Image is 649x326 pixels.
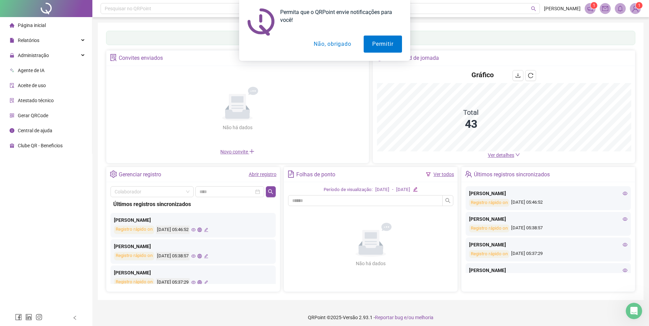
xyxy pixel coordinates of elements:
[10,128,14,133] span: info-circle
[220,149,255,154] span: Novo convite
[191,280,196,285] span: eye
[469,241,627,248] div: [PERSON_NAME]
[73,315,77,320] span: left
[469,225,627,232] div: [DATE] 05:38:57
[113,200,273,208] div: Últimos registros sincronizados
[471,70,494,80] h4: Gráfico
[156,252,190,260] div: [DATE] 05:38:57
[339,260,402,267] div: Não há dados
[18,113,48,118] span: Gerar QRCode
[626,303,642,319] iframe: Intercom live chat
[18,143,63,148] span: Clube QR - Beneficios
[296,169,335,180] div: Folhas de ponto
[364,36,402,53] button: Permitir
[515,152,520,157] span: down
[204,254,208,258] span: edit
[488,152,520,158] a: Ver detalhes down
[36,314,42,321] span: instagram
[114,243,272,250] div: [PERSON_NAME]
[623,242,627,247] span: eye
[197,280,202,285] span: global
[119,169,161,180] div: Gerenciar registro
[191,254,196,258] span: eye
[469,199,627,207] div: [DATE] 05:46:52
[18,98,54,103] span: Atestado técnico
[18,83,46,88] span: Aceite de uso
[488,152,514,158] span: Ver detalhes
[623,191,627,196] span: eye
[156,226,190,234] div: [DATE] 05:46:52
[206,124,269,131] div: Não há dados
[469,250,509,258] div: Registro rápido on
[249,149,255,154] span: plus
[156,278,190,287] div: [DATE] 05:37:29
[114,252,154,260] div: Registro rápido on
[249,172,276,177] a: Abrir registro
[275,8,402,24] div: Permita que o QRPoint envie notificações para você!
[10,83,14,88] span: audit
[197,254,202,258] span: global
[426,172,431,177] span: filter
[305,36,360,53] button: Não, obrigado
[114,269,272,276] div: [PERSON_NAME]
[469,250,627,258] div: [DATE] 05:37:29
[413,187,417,191] span: edit
[375,186,389,193] div: [DATE]
[191,228,196,232] span: eye
[469,199,509,207] div: Registro rápido on
[445,198,451,203] span: search
[25,314,32,321] span: linkedin
[469,267,627,274] div: [PERSON_NAME]
[392,186,393,193] div: -
[268,189,273,194] span: search
[247,8,275,36] img: notification icon
[324,186,373,193] div: Período de visualização:
[18,68,44,73] span: Agente de IA
[623,217,627,221] span: eye
[465,171,472,178] span: team
[204,280,208,285] span: edit
[114,216,272,224] div: [PERSON_NAME]
[287,171,295,178] span: file-text
[10,98,14,103] span: solution
[528,73,533,78] span: reload
[204,228,208,232] span: edit
[114,278,154,287] div: Registro rápido on
[469,215,627,223] div: [PERSON_NAME]
[515,73,521,78] span: download
[10,113,14,118] span: qrcode
[433,172,454,177] a: Ver todos
[343,315,358,320] span: Versão
[474,169,550,180] div: Últimos registros sincronizados
[18,128,52,133] span: Central de ajuda
[10,143,14,148] span: gift
[110,171,117,178] span: setting
[197,228,202,232] span: global
[469,190,627,197] div: [PERSON_NAME]
[396,186,410,193] div: [DATE]
[15,314,22,321] span: facebook
[375,315,433,320] span: Reportar bug e/ou melhoria
[623,268,627,273] span: eye
[114,226,154,234] div: Registro rápido on
[469,225,509,232] div: Registro rápido on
